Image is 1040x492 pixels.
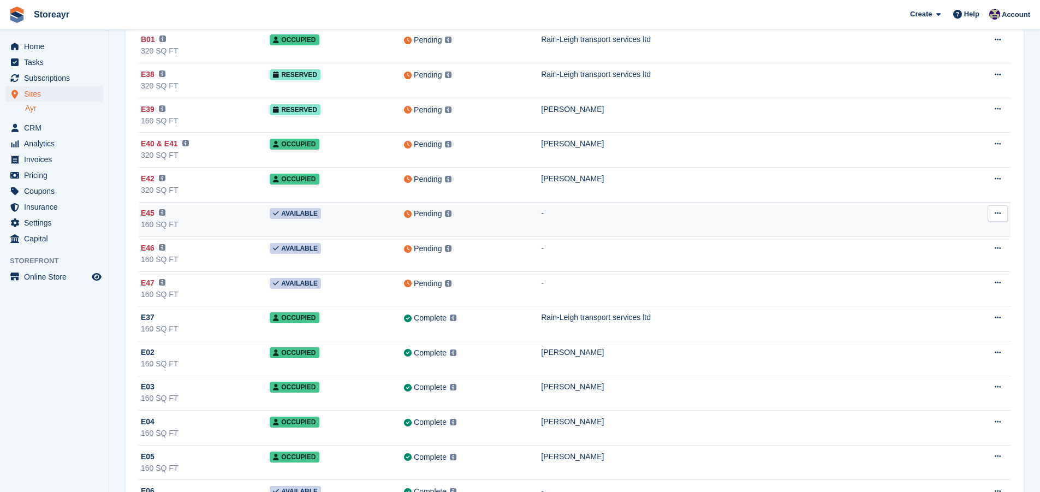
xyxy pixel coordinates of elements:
[159,279,165,286] img: icon-info-grey-7440780725fd019a000dd9b08b2336e03edf1995a4989e88bcd33f0948082b44.svg
[5,136,103,151] a: menu
[24,39,90,54] span: Home
[414,452,447,463] div: Complete
[270,69,320,80] span: Reserved
[141,34,155,45] span: B01
[541,202,950,237] td: -
[414,243,442,254] div: Pending
[5,215,103,230] a: menu
[24,231,90,246] span: Capital
[5,120,103,135] a: menu
[541,237,950,272] td: -
[5,199,103,215] a: menu
[414,208,442,220] div: Pending
[414,174,442,185] div: Pending
[10,256,109,266] span: Storefront
[270,208,321,219] span: Available
[270,452,319,463] span: Occupied
[450,454,456,460] img: icon-info-grey-7440780725fd019a000dd9b08b2336e03edf1995a4989e88bcd33f0948082b44.svg
[5,70,103,86] a: menu
[90,270,103,283] a: Preview store
[141,173,154,185] span: E42
[270,174,319,185] span: Occupied
[445,72,451,78] img: icon-info-grey-7440780725fd019a000dd9b08b2336e03edf1995a4989e88bcd33f0948082b44.svg
[141,416,154,428] span: E04
[5,39,103,54] a: menu
[445,106,451,113] img: icon-info-grey-7440780725fd019a000dd9b08b2336e03edf1995a4989e88bcd33f0948082b44.svg
[989,9,1000,20] img: Byron Mcindoe
[445,210,451,217] img: icon-info-grey-7440780725fd019a000dd9b08b2336e03edf1995a4989e88bcd33f0948082b44.svg
[541,69,950,80] div: Rain-Leigh transport services ltd
[910,9,932,20] span: Create
[141,393,270,404] div: 160 SQ FT
[24,120,90,135] span: CRM
[541,271,950,306] td: -
[450,419,456,425] img: icon-info-grey-7440780725fd019a000dd9b08b2336e03edf1995a4989e88bcd33f0948082b44.svg
[414,69,442,81] div: Pending
[5,269,103,284] a: menu
[414,312,447,324] div: Complete
[445,37,451,43] img: icon-info-grey-7440780725fd019a000dd9b08b2336e03edf1995a4989e88bcd33f0948082b44.svg
[141,381,154,393] span: E03
[141,185,270,196] div: 320 SQ FT
[5,183,103,199] a: menu
[5,86,103,102] a: menu
[141,254,270,265] div: 160 SQ FT
[270,312,319,323] span: Occupied
[141,289,270,300] div: 160 SQ FT
[24,183,90,199] span: Coupons
[9,7,25,23] img: stora-icon-8386f47178a22dfd0bd8f6a31ec36ba5ce8667c1dd55bd0f319d3a0aa187defe.svg
[141,277,154,289] span: E47
[141,208,154,219] span: E45
[541,416,950,428] div: [PERSON_NAME]
[541,381,950,393] div: [PERSON_NAME]
[270,382,319,393] span: Occupied
[159,244,165,251] img: icon-info-grey-7440780725fd019a000dd9b08b2336e03edf1995a4989e88bcd33f0948082b44.svg
[141,219,270,230] div: 160 SQ FT
[141,463,270,474] div: 160 SQ FT
[5,152,103,167] a: menu
[141,323,270,335] div: 160 SQ FT
[159,70,165,77] img: icon-info-grey-7440780725fd019a000dd9b08b2336e03edf1995a4989e88bcd33f0948082b44.svg
[24,215,90,230] span: Settings
[445,176,451,182] img: icon-info-grey-7440780725fd019a000dd9b08b2336e03edf1995a4989e88bcd33f0948082b44.svg
[445,280,451,287] img: icon-info-grey-7440780725fd019a000dd9b08b2336e03edf1995a4989e88bcd33f0948082b44.svg
[141,150,270,161] div: 320 SQ FT
[24,136,90,151] span: Analytics
[141,115,270,127] div: 160 SQ FT
[159,35,166,42] img: icon-info-grey-7440780725fd019a000dd9b08b2336e03edf1995a4989e88bcd33f0948082b44.svg
[414,34,442,46] div: Pending
[450,349,456,356] img: icon-info-grey-7440780725fd019a000dd9b08b2336e03edf1995a4989e88bcd33f0948082b44.svg
[1002,9,1030,20] span: Account
[141,104,154,115] span: E39
[964,9,979,20] span: Help
[541,451,950,463] div: [PERSON_NAME]
[5,168,103,183] a: menu
[270,104,320,115] span: Reserved
[445,245,451,252] img: icon-info-grey-7440780725fd019a000dd9b08b2336e03edf1995a4989e88bcd33f0948082b44.svg
[541,138,950,150] div: [PERSON_NAME]
[450,315,456,321] img: icon-info-grey-7440780725fd019a000dd9b08b2336e03edf1995a4989e88bcd33f0948082b44.svg
[24,152,90,167] span: Invoices
[141,242,154,254] span: E46
[414,382,447,393] div: Complete
[414,139,442,150] div: Pending
[270,139,319,150] span: Occupied
[24,86,90,102] span: Sites
[141,451,154,463] span: E05
[24,70,90,86] span: Subscriptions
[541,347,950,358] div: [PERSON_NAME]
[541,34,950,45] div: Rain-Leigh transport services ltd
[141,358,270,370] div: 160 SQ FT
[541,312,950,323] div: Rain-Leigh transport services ltd
[159,175,165,181] img: icon-info-grey-7440780725fd019a000dd9b08b2336e03edf1995a4989e88bcd33f0948082b44.svg
[270,34,319,45] span: Occupied
[414,278,442,289] div: Pending
[541,104,950,115] div: [PERSON_NAME]
[450,384,456,390] img: icon-info-grey-7440780725fd019a000dd9b08b2336e03edf1995a4989e88bcd33f0948082b44.svg
[270,243,321,254] span: Available
[24,55,90,70] span: Tasks
[159,209,165,216] img: icon-info-grey-7440780725fd019a000dd9b08b2336e03edf1995a4989e88bcd33f0948082b44.svg
[270,347,319,358] span: Occupied
[24,168,90,183] span: Pricing
[141,69,154,80] span: E38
